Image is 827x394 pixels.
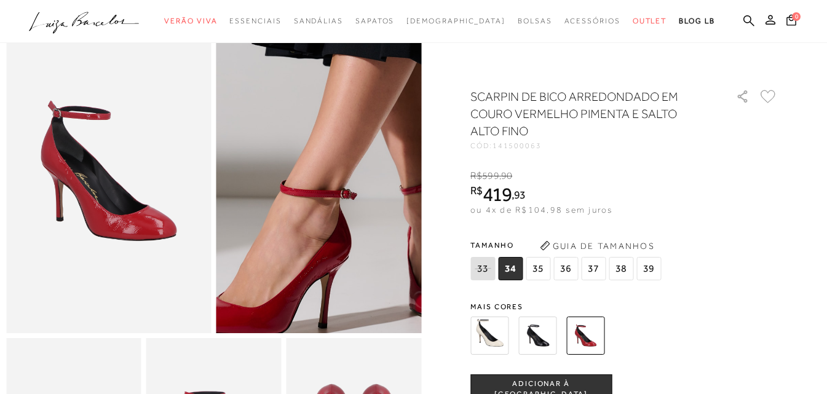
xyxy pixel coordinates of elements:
[633,10,667,33] a: noSubCategoriesText
[512,189,526,200] i: ,
[470,257,495,280] span: 33
[294,17,343,25] span: Sandálias
[636,257,661,280] span: 39
[553,257,578,280] span: 36
[792,12,801,21] span: 0
[501,170,512,181] span: 90
[564,10,620,33] a: noSubCategoriesText
[498,257,523,280] span: 34
[536,236,659,256] button: Guia de Tamanhos
[499,170,513,181] i: ,
[514,188,526,201] span: 93
[679,17,714,25] span: BLOG LB
[493,141,542,150] span: 141500063
[294,10,343,33] a: noSubCategoriesText
[609,257,633,280] span: 38
[526,257,550,280] span: 35
[164,10,217,33] a: noSubCategoriesText
[355,17,394,25] span: Sapatos
[518,17,552,25] span: Bolsas
[470,236,664,254] span: Tamanho
[783,14,800,30] button: 0
[679,10,714,33] a: BLOG LB
[470,205,612,215] span: ou 4x de R$104,98 sem juros
[470,303,778,310] span: Mais cores
[564,17,620,25] span: Acessórios
[229,17,281,25] span: Essenciais
[355,10,394,33] a: noSubCategoriesText
[483,183,512,205] span: 419
[482,170,499,181] span: 599
[229,10,281,33] a: noSubCategoriesText
[6,26,212,333] img: image
[566,317,604,355] img: SCARPIN DE BICO ARREDONDADO EM COURO VERMELHO PIMENTA E SALTO ALTO FINO
[518,10,552,33] a: noSubCategoriesText
[470,185,483,196] i: R$
[470,142,716,149] div: CÓD:
[164,17,217,25] span: Verão Viva
[470,317,508,355] img: SCARPIN DE BICO ARREDONDADO EM COURO OFF WHITE E SALTO ALTO FINO
[518,317,556,355] img: SCARPIN DE BICO ARREDONDADO EM COURO PRETO E SALTO ALTO FINO
[406,10,505,33] a: noSubCategoriesText
[470,170,482,181] i: R$
[406,17,505,25] span: [DEMOGRAPHIC_DATA]
[581,257,606,280] span: 37
[633,17,667,25] span: Outlet
[470,88,701,140] h1: SCARPIN DE BICO ARREDONDADO EM COURO VERMELHO PIMENTA E SALTO ALTO FINO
